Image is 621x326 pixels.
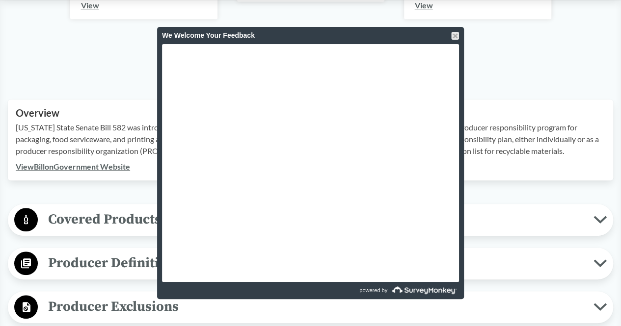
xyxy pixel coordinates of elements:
[11,207,610,232] button: Covered Products
[16,122,605,157] p: [US_STATE] State Senate Bill 582 was introduced at the beginning of the 2021 Regular Session. Thi...
[11,251,610,276] button: Producer Definition
[38,296,594,318] span: Producer Exclusions
[38,208,594,230] span: Covered Products
[16,162,130,171] a: ViewBillonGovernment Website
[11,295,610,320] button: Producer Exclusions
[81,0,99,10] a: View
[415,0,433,10] a: View
[16,107,605,119] h2: Overview
[38,252,594,274] span: Producer Definition
[312,282,459,299] a: powered by
[162,27,459,44] div: We Welcome Your Feedback
[359,282,387,299] span: powered by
